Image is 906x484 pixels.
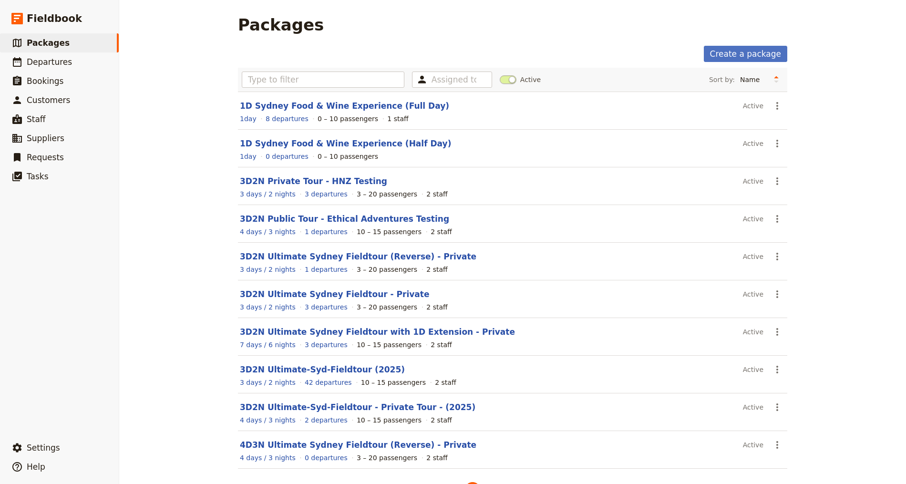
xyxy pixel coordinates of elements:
a: View the itinerary for this package [240,340,296,350]
span: Active [520,75,541,84]
a: View the departures for this package [305,265,348,274]
a: View the departures for this package [305,340,348,350]
span: 1 day [240,153,257,160]
button: Actions [769,324,785,340]
div: 3 – 20 passengers [357,453,417,463]
button: Actions [769,286,785,302]
button: Actions [769,399,785,415]
button: Actions [769,211,785,227]
button: Change sort direction [769,72,783,87]
button: Actions [769,173,785,189]
a: View the departures for this package [305,302,348,312]
button: Actions [769,135,785,152]
a: View the departures for this package [305,227,348,237]
span: Packages [27,38,70,48]
a: 3D2N Private Tour - HNZ Testing [240,176,387,186]
div: 2 staff [431,340,452,350]
a: 3D2N Ultimate Sydney Fieldtour (Reverse) - Private [240,252,476,261]
div: Active [743,399,763,415]
span: 4 days / 3 nights [240,416,296,424]
span: Suppliers [27,134,64,143]
div: 2 staff [435,378,456,387]
div: 0 – 10 passengers [318,114,378,124]
div: 2 staff [426,302,447,312]
div: 2 staff [426,189,447,199]
button: Actions [769,361,785,378]
button: Actions [769,437,785,453]
div: 10 – 15 passengers [357,227,422,237]
div: 3 – 20 passengers [357,302,417,312]
span: Tasks [27,172,49,181]
a: View the departures for this package [305,415,348,425]
a: 3D2N Ultimate Sydney Fieldtour - Private [240,289,429,299]
span: 3 days / 2 nights [240,266,296,273]
a: View the itinerary for this package [240,152,257,161]
a: 3D2N Ultimate-Syd-Fieldtour - Private Tour - (2025) [240,402,475,412]
div: 3 – 20 passengers [357,189,417,199]
span: 1 day [240,115,257,123]
span: Departures [27,57,72,67]
div: 10 – 15 passengers [357,415,422,425]
a: View the itinerary for this package [240,378,296,387]
div: 2 staff [426,265,447,274]
input: Assigned to [432,74,476,85]
div: 3 – 20 passengers [357,265,417,274]
div: Active [743,324,763,340]
span: 3 days / 2 nights [240,190,296,198]
a: View the itinerary for this package [240,114,257,124]
a: View the departures for this package [305,453,348,463]
span: Staff [27,114,46,124]
div: 10 – 15 passengers [361,378,426,387]
span: 3 days / 2 nights [240,379,296,386]
div: Active [743,98,763,114]
a: 1D Sydney Food & Wine Experience (Full Day) [240,101,449,111]
span: Customers [27,95,70,105]
a: View the departures for this package [266,114,309,124]
div: Active [743,248,763,265]
a: 4D3N Ultimate Sydney Fieldtour (Reverse) - Private [240,440,476,450]
a: View the itinerary for this package [240,453,296,463]
div: Active [743,211,763,227]
div: 10 – 15 passengers [357,340,422,350]
div: 1 staff [387,114,408,124]
div: Active [743,437,763,453]
a: View the itinerary for this package [240,227,296,237]
div: 0 – 10 passengers [318,152,378,161]
span: Bookings [27,76,63,86]
span: 3 days / 2 nights [240,303,296,311]
a: View the departures for this package [305,378,352,387]
span: 4 days / 3 nights [240,454,296,462]
h1: Packages [238,15,324,34]
a: View the departures for this package [305,189,348,199]
a: View the itinerary for this package [240,302,296,312]
span: 4 days / 3 nights [240,228,296,236]
a: View the itinerary for this package [240,189,296,199]
span: Sort by: [709,75,735,84]
span: 7 days / 6 nights [240,341,296,349]
span: Settings [27,443,60,453]
div: 2 staff [431,415,452,425]
button: Actions [769,98,785,114]
span: Requests [27,153,64,162]
div: 2 staff [426,453,447,463]
a: Create a package [704,46,787,62]
input: Type to filter [242,72,404,88]
a: 1D Sydney Food & Wine Experience (Half Day) [240,139,451,148]
span: Fieldbook [27,11,82,26]
div: Active [743,361,763,378]
div: Active [743,286,763,302]
a: View the departures for this package [266,152,309,161]
a: View the itinerary for this package [240,265,296,274]
div: Active [743,135,763,152]
a: 3D2N Public Tour - Ethical Adventures Testing [240,214,449,224]
button: Actions [769,248,785,265]
a: View the itinerary for this package [240,415,296,425]
a: 3D2N Ultimate Sydney Fieldtour with 1D Extension - Private [240,327,515,337]
a: 3D2N Ultimate-Syd-Fieldtour (2025) [240,365,405,374]
span: Help [27,462,45,472]
div: 2 staff [431,227,452,237]
div: Active [743,173,763,189]
select: Sort by: [736,72,769,87]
